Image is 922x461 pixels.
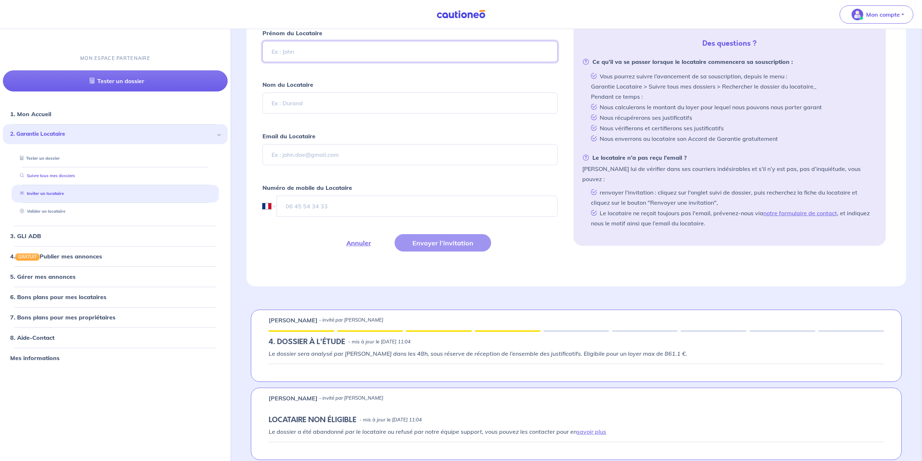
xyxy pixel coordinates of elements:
input: Ex : Durand [262,93,558,114]
strong: Le locataire n’a pas reçu l’email ? [582,152,687,163]
strong: Numéro de mobile du Locataire [262,184,352,191]
a: 7. Bons plans pour mes propriétaires [10,314,115,321]
a: 6. Bons plans pour mes locataires [10,293,106,301]
div: 3. GLI ADB [3,229,228,243]
a: Valider un locataire [17,209,65,214]
h5: Des questions ? [576,39,883,48]
li: renvoyer l'invitation : cliquez sur l'onglet suivi de dossier, puis recherchez la fiche du locata... [588,187,877,208]
p: [PERSON_NAME] [269,394,318,403]
strong: Nom du Locataire [262,81,313,88]
p: Mon compte [866,10,900,19]
p: - mis à jour le [DATE] 11:04 [348,338,411,346]
li: Le locataire ne reçoit toujours pas l'email, prévenez-nous via , et indiquez nous le motif ainsi ... [588,208,877,228]
input: 06 45 54 34 33 [277,196,558,217]
a: 8. Aide-Contact [10,334,54,341]
div: state: RENTER-DOCUMENTS-TO-EVALUATE, Context: ,NULL-NO-CERTIFICATE [269,338,884,346]
em: Le dossier sera analysé par [PERSON_NAME] dans les 48h, sous réserve de réception de l’ensemble d... [269,350,687,357]
a: 5. Gérer mes annonces [10,273,76,280]
div: 7. Bons plans pour mes propriétaires [3,310,228,325]
li: Nous récupérerons ses justificatifs [588,112,877,123]
a: Mes informations [10,354,60,362]
em: Le dossier a été abandonné par le locataire ou refusé par notre équipe support, vous pouvez les c... [269,428,606,435]
h5: 4. DOSSIER À L'ÉTUDE [269,338,345,346]
div: 6. Bons plans pour mes locataires [3,290,228,304]
div: Inviter un locataire [12,188,219,200]
a: 1. Mon Accueil [10,110,51,118]
input: Ex : john.doe@gmail.com [262,144,558,165]
h5: LOCATAIRE NON ÉLIGIBLE [269,416,356,424]
div: Tester un dossier [12,152,219,164]
input: Ex : John [262,41,558,62]
div: 2. Garantie Locataire [3,124,228,144]
li: Nous calculerons le montant du loyer pour lequel nous pouvons nous porter garant [588,102,877,112]
div: Mes informations [3,351,228,365]
li: [PERSON_NAME] lui de vérifier dans ses courriers indésirables et s'il n’y est pas, pas d’inquiétu... [582,152,877,228]
a: 4.GRATUITPublier mes annonces [10,253,102,260]
img: Cautioneo [434,10,488,19]
button: illu_account_valid_menu.svgMon compte [840,5,913,24]
a: Tester un dossier [17,156,60,161]
a: Tester un dossier [3,70,228,91]
li: Nous enverrons au locataire son Accord de Garantie gratuitement [588,133,877,144]
div: 8. Aide-Contact [3,330,228,345]
div: 4.GRATUITPublier mes annonces [3,249,228,264]
p: [PERSON_NAME] [269,316,318,325]
li: Nous vérifierons et certifierons ses justificatifs [588,123,877,133]
button: Annuler [329,234,389,252]
div: Suivre tous mes dossiers [12,170,219,182]
a: Suivre tous mes dossiers [17,173,75,178]
a: 3. GLI ADB [10,232,41,240]
p: - mis à jour le [DATE] 11:04 [359,416,422,424]
span: 2. Garantie Locataire [10,130,215,138]
div: 1. Mon Accueil [3,107,228,121]
strong: Prénom du Locataire [262,29,322,37]
li: Vous pourrez suivre l’avancement de sa souscription, depuis le menu : Garantie Locataire > Suivre... [588,71,877,102]
div: state: ARCHIVED, Context: ,NULL-NO-CERTIFICATE [269,416,884,424]
p: - invité par [PERSON_NAME] [319,395,383,402]
strong: Ce qu’il va se passer lorsque le locataire commencera sa souscription : [582,57,793,67]
div: Valider un locataire [12,205,219,217]
p: MON ESPACE PARTENAIRE [80,55,150,62]
img: illu_account_valid_menu.svg [852,9,863,20]
p: - invité par [PERSON_NAME] [319,317,383,324]
div: 5. Gérer mes annonces [3,269,228,284]
a: savoir plus [577,428,606,435]
a: notre formulaire de contact [763,209,837,217]
strong: Email du Locataire [262,132,315,140]
a: Inviter un locataire [17,191,64,196]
